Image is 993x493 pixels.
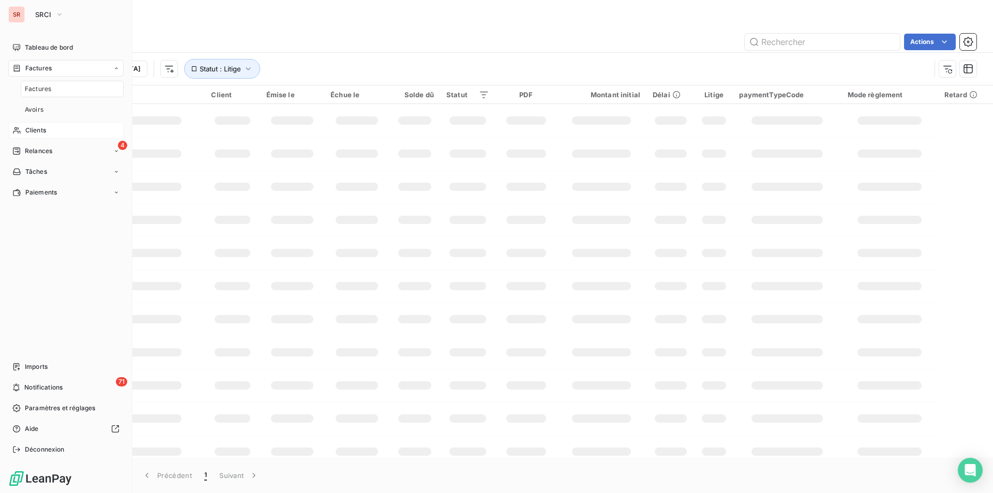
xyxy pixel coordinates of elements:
span: Clients [25,126,46,135]
span: Factures [25,64,52,73]
div: Montant initial [563,91,640,99]
div: Solde dû [396,91,434,99]
button: 1 [198,465,213,486]
div: Émise le [266,91,319,99]
span: 71 [116,377,127,386]
div: PDF [502,91,550,99]
div: Délai [653,91,689,99]
div: Mode règlement [848,91,932,99]
input: Rechercher [745,34,900,50]
span: Tableau de bord [25,43,73,52]
span: 1 [204,470,207,481]
div: SR [8,6,25,23]
span: Déconnexion [25,445,65,454]
span: Imports [25,362,48,371]
button: Statut : Litige [184,59,260,79]
span: Notifications [24,383,63,392]
button: Précédent [136,465,198,486]
span: SRCI [35,10,51,19]
div: Statut [446,91,489,99]
span: Paramètres et réglages [25,404,95,413]
div: paymentTypeCode [739,91,835,99]
span: Avoirs [25,105,43,114]
div: Échue le [330,91,383,99]
div: Client [211,91,253,99]
span: Tâches [25,167,47,176]
div: Retard [944,91,987,99]
span: Relances [25,146,52,156]
div: Open Intercom Messenger [958,458,983,483]
button: Suivant [213,465,265,486]
span: Statut : Litige [200,65,241,73]
span: Aide [25,424,39,434]
span: Paiements [25,188,57,197]
img: Logo LeanPay [8,470,72,487]
span: Factures [25,84,51,94]
span: 4 [118,141,127,150]
div: Litige [701,91,727,99]
a: Aide [8,421,124,437]
button: Actions [904,34,956,50]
